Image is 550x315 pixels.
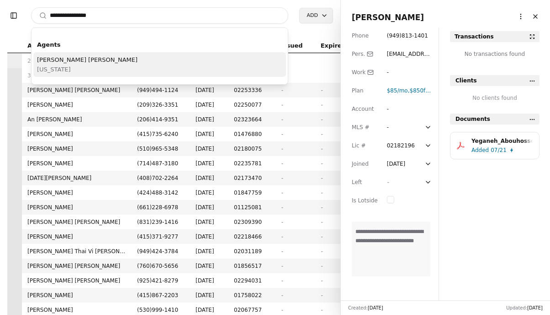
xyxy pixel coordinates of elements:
[196,305,223,315] span: [DATE]
[234,144,270,153] span: 02180075
[27,41,48,51] span: Agent
[387,33,428,39] span: ( 949 ) 813 - 1401
[196,174,223,183] span: [DATE]
[196,115,223,124] span: [DATE]
[321,307,323,313] span: -
[281,234,283,240] span: -
[450,132,539,159] button: Yeganeh_Abouhossein_yeganeh_abouhossein_gideon_sylvan-2.pdfAdded07/21
[352,141,378,150] div: Lic #
[234,188,270,197] span: 01847759
[137,87,178,93] span: ( 949 ) 494 - 1124
[196,291,223,300] span: [DATE]
[27,86,126,95] span: [PERSON_NAME] [PERSON_NAME]
[196,188,223,197] span: [DATE]
[281,248,283,255] span: -
[455,76,477,85] span: Clients
[196,217,223,227] span: [DATE]
[33,37,286,52] div: Agents
[387,104,403,114] div: -
[281,102,283,108] span: -
[196,247,223,256] span: [DATE]
[450,93,539,103] div: No clients found
[368,305,383,310] span: [DATE]
[281,87,283,93] span: -
[137,175,178,181] span: ( 408 ) 702 - 2264
[234,247,270,256] span: 02031189
[352,159,378,168] div: Joined
[352,86,378,95] div: Plan
[281,146,283,152] span: -
[387,87,410,94] span: ,
[387,51,431,76] span: [EMAIL_ADDRESS][DOMAIN_NAME]
[27,130,126,139] span: [PERSON_NAME]
[455,32,494,41] div: Transactions
[281,307,283,313] span: -
[137,102,178,108] span: ( 209 ) 326 - 3351
[352,104,378,114] div: Account
[27,203,126,212] span: [PERSON_NAME]
[196,276,223,285] span: [DATE]
[196,232,223,241] span: [DATE]
[281,219,283,225] span: -
[137,277,178,284] span: ( 925 ) 421 - 8279
[27,232,126,241] span: [PERSON_NAME]
[387,123,403,132] div: -
[234,217,270,227] span: 02309390
[137,131,178,137] span: ( 415 ) 735 - 6240
[321,292,323,299] span: -
[321,102,323,108] span: -
[281,190,283,196] span: -
[352,123,378,132] div: MLS #
[27,100,126,109] span: [PERSON_NAME]
[321,219,323,225] span: -
[27,56,126,65] div: 2 draft
[27,115,126,124] span: An [PERSON_NAME]
[281,292,283,299] span: -
[281,116,283,123] span: -
[471,136,533,146] div: Yeganeh_Abouhossein_yeganeh_abouhossein_gideon_sylvan-2.pdf
[137,116,178,123] span: ( 206 ) 414 - 9351
[234,276,270,285] span: 02294031
[321,190,323,196] span: -
[137,234,178,240] span: ( 415 ) 371 - 9277
[137,160,178,167] span: ( 714 ) 487 - 3180
[196,144,223,153] span: [DATE]
[450,49,539,64] div: No transactions found
[196,86,223,95] span: [DATE]
[321,263,323,269] span: -
[352,196,378,205] div: Is Lotside
[455,114,490,124] span: Documents
[234,86,270,95] span: 02253336
[27,188,126,197] span: [PERSON_NAME]
[321,234,323,240] span: -
[27,247,126,256] span: [PERSON_NAME] Thai Vi [PERSON_NAME]
[234,203,270,212] span: 01125081
[234,261,270,271] span: 01856517
[506,304,543,311] div: Updated:
[352,178,378,187] div: Left
[196,159,223,168] span: [DATE]
[234,159,270,168] span: 02235781
[281,160,283,167] span: -
[352,49,378,59] div: Pers.
[234,232,270,241] span: 02218466
[387,159,406,168] div: [DATE]
[352,13,424,22] span: [PERSON_NAME]
[137,204,178,211] span: ( 661 ) 228 - 6978
[527,305,543,310] span: [DATE]
[137,248,178,255] span: ( 949 ) 424 - 3784
[37,65,137,74] span: [US_STATE]
[387,68,403,77] div: -
[299,8,333,23] button: Add
[234,100,270,109] span: 02250077
[27,174,126,183] span: [DATE][PERSON_NAME]
[491,146,507,155] span: 07/21
[281,204,283,211] span: -
[234,291,270,300] span: 01758022
[32,35,288,84] div: Suggestions
[27,291,126,300] span: [PERSON_NAME]
[281,263,283,269] span: -
[37,55,137,65] span: [PERSON_NAME] [PERSON_NAME]
[321,131,323,137] span: -
[321,277,323,284] span: -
